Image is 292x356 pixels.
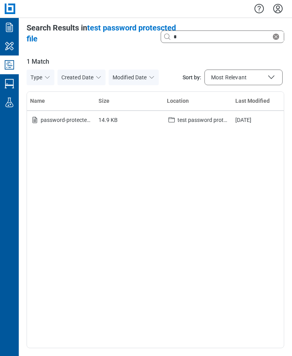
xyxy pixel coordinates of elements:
[27,57,284,66] span: 1 Match
[109,70,159,85] button: Modified Date
[3,40,16,52] svg: My Workspace
[177,116,229,124] div: test password protescted file
[3,96,16,109] svg: Labs
[95,111,164,129] td: 14.9 KB
[41,117,100,123] span: password-protected.pd
[204,70,283,85] button: Sort by:
[57,70,106,85] button: Created Date
[167,115,176,125] svg: folder-icon
[272,2,284,15] button: Settings
[211,73,247,81] span: Most Relevant
[183,73,201,81] span: Sort by:
[27,23,176,43] span: test password protescted file
[3,21,16,34] svg: Documents
[3,77,16,90] svg: Studio Sessions
[27,22,181,44] div: Search Results in
[3,59,16,71] svg: Studio Projects
[27,70,54,85] button: Type
[271,32,284,41] div: Clear search
[30,115,39,125] svg: File-icon
[161,30,284,43] div: Clear search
